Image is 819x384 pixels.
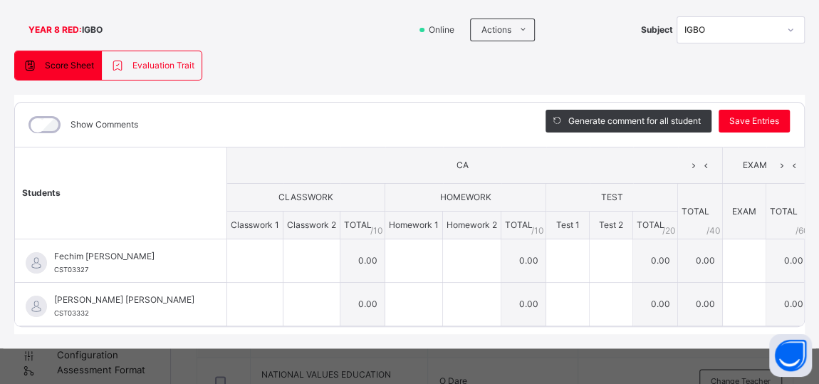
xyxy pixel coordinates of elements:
td: 0.00 [678,239,723,283]
span: EXAM [732,206,756,217]
span: YEAR 8 RED : [28,24,82,36]
span: Online [427,24,463,36]
span: Classwork 2 [287,219,336,230]
label: Show Comments [71,118,138,131]
td: 0.00 [766,283,811,326]
span: / 60 [795,224,809,237]
span: CST03332 [54,309,89,317]
span: CA [238,159,687,172]
span: TEST [601,192,623,202]
span: Actions [481,24,511,36]
span: Evaluation Trait [132,59,194,72]
span: / 10 [531,224,544,237]
div: IGBO [684,24,778,36]
span: Fechim [PERSON_NAME] [54,250,194,263]
td: 0.00 [766,239,811,283]
td: 0.00 [501,239,546,283]
span: [PERSON_NAME] [PERSON_NAME] [54,294,194,306]
span: TOTAL [682,206,709,217]
td: 0.00 [501,283,546,326]
td: 0.00 [340,283,385,326]
span: Classwork 1 [231,219,279,230]
span: EXAM [734,159,776,172]
span: Generate comment for all student [568,115,701,128]
button: Open asap [769,334,812,377]
span: / 40 [706,224,721,237]
span: Test 1 [556,219,580,230]
span: Students [22,187,61,198]
td: 0.00 [340,239,385,283]
span: CLASSWORK [278,192,333,202]
span: / 10 [370,224,383,237]
span: HOMEWORK [440,192,491,202]
td: 0.00 [633,239,678,283]
td: 0.00 [633,283,678,326]
span: Score Sheet [45,59,94,72]
span: Test 2 [599,219,623,230]
span: Homework 2 [447,219,497,230]
span: TOTAL [505,219,533,230]
td: 0.00 [678,283,723,326]
img: default.svg [26,252,47,274]
span: CST03327 [54,266,88,274]
span: TOTAL [637,219,664,230]
span: Save Entries [729,115,779,128]
span: Subject [641,24,673,36]
span: TOTAL [344,219,372,230]
span: TOTAL [770,206,798,217]
span: IGBO [82,24,103,36]
span: / 20 [662,224,676,237]
span: Homework 1 [389,219,439,230]
img: default.svg [26,296,47,317]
